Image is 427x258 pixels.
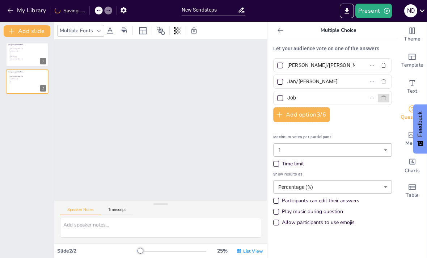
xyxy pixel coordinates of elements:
div: Participants can edit their answers [282,197,359,204]
span: Text [407,87,417,95]
div: Ask your question here...[PERSON_NAME]/[PERSON_NAME]Jan/[PERSON_NAME]JobJoab[PERSON_NAME][PERSON_... [6,43,48,67]
input: Option 1 [287,60,355,71]
span: Job [10,52,30,54]
div: Get real-time input from your audience [398,100,427,126]
div: Slide 2 / 2 [57,248,137,254]
span: Show results as [273,171,392,177]
p: Let your audience vote on one of the answers [273,45,392,52]
div: Time limit [282,160,304,168]
span: Template [401,61,423,69]
span: [PERSON_NAME] [10,56,30,58]
div: Add text boxes [398,74,427,100]
div: Allow participants to use emojis [273,219,355,226]
button: Present [355,4,392,18]
span: Ask your question here... [8,44,24,46]
span: [PERSON_NAME]/[PERSON_NAME] [10,59,30,60]
span: Feedback [417,111,423,137]
div: Layout [137,25,149,37]
div: 1 [40,58,46,64]
span: Maximum votes per participant [273,134,392,140]
div: 2 [40,85,46,92]
div: Change the overall theme [398,22,427,48]
div: Add images, graphics, shapes or video [398,126,427,152]
div: 25 % [213,248,231,254]
div: N d [404,4,417,17]
button: N d [404,4,417,18]
span: Theme [404,35,420,43]
div: Play music during question [273,208,343,215]
div: Play music during question [282,208,343,215]
p: Multiple Choice [286,22,390,39]
div: Participants can edit their answers [273,197,359,204]
div: Add a table [398,178,427,204]
button: Export to PowerPoint [340,4,354,18]
span: Position [156,26,165,35]
div: Time limit [273,160,392,168]
button: Transcript [101,207,133,215]
span: Charts [405,167,420,175]
button: Feedback - Show survey [413,104,427,153]
div: Add ready made slides [398,48,427,74]
input: Option 3 [287,93,355,103]
span: List View [243,248,263,254]
div: Allow participants to use emojis [282,219,355,226]
span: Table [406,191,419,199]
div: Percentage (%) [273,180,392,194]
div: Ask your question here...[PERSON_NAME]/[PERSON_NAME]Jan/[PERSON_NAME]Job2 [6,69,48,93]
button: Speaker Notes [60,207,101,215]
div: 1 [273,143,392,157]
span: Questions [401,113,424,121]
span: Ask your question here... [8,71,24,73]
div: Background color [119,27,130,34]
span: [PERSON_NAME]/[PERSON_NAME] [10,76,30,77]
span: Joab [10,55,30,56]
div: Multiple Fonts [58,26,94,35]
span: Jan/[PERSON_NAME] [10,51,30,52]
button: Add slide [4,25,50,37]
button: Add option3/6 [273,107,330,122]
button: My Library [5,5,49,16]
span: Jan/[PERSON_NAME] [10,78,30,79]
input: Option 2 [287,76,355,87]
div: Add charts and graphs [398,152,427,178]
div: Saving...... [55,7,85,14]
input: Insert title [182,5,238,15]
span: Job [10,81,30,82]
span: [PERSON_NAME]/[PERSON_NAME] [10,48,30,50]
span: Media [405,139,419,147]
